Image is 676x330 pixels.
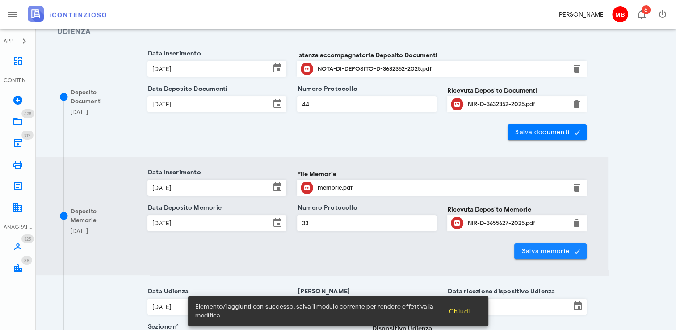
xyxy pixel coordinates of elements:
[508,124,587,140] button: Salva documenti
[318,184,566,191] div: memorie.pdf
[21,109,34,118] span: Distintivo
[451,217,463,229] button: Clicca per aprire un'anteprima del file o scaricarlo
[21,256,32,265] span: Distintivo
[145,49,201,58] label: Data Inserimento
[447,205,531,214] label: Ricevuta Deposito Memorie
[71,227,88,236] div: [DATE]
[71,207,123,224] div: Deposito Memorie
[24,132,31,138] span: 319
[521,247,580,255] span: Salva memorie
[441,303,478,319] button: Chiudi
[468,216,566,230] div: Clicca per aprire un'anteprima del file o scaricarlo
[445,287,555,296] label: Data ricezione dispositivo Udienza
[145,203,222,212] label: Data Deposito Memorie
[24,111,32,117] span: 635
[571,218,582,228] button: Elimina
[449,308,470,315] span: Chiudi
[295,85,357,93] label: Numero Protocollo
[297,51,437,60] label: Istanza accompagnatoria Deposito Documenti
[468,97,566,111] div: Clicca per aprire un'anteprima del file o scaricarlo
[57,26,587,38] h3: Udienza
[195,302,441,320] span: Elemento/i aggiunti con successo, salva il modulo corrente per rendere effettiva la modifica
[295,287,350,296] label: [PERSON_NAME]
[301,182,313,194] button: Clicca per aprire un'anteprima del file o scaricarlo
[297,169,336,179] label: File Memorie
[571,99,582,110] button: Elimina
[468,101,566,108] div: NIR-D-3632352-2025.pdf
[298,97,436,112] input: Numero Protocollo
[612,6,628,22] span: MB
[609,4,630,25] button: MB
[21,234,34,243] span: Distintivo
[145,85,228,93] label: Data Deposito Documenti
[468,220,566,227] div: NIR-D-3655627-2025.pdf
[571,182,582,193] button: Elimina
[318,181,566,195] div: Clicca per aprire un'anteprima del file o scaricarlo
[298,216,436,231] input: Numero Protocollo
[4,223,32,231] div: ANAGRAFICA
[630,4,652,25] button: Distintivo
[557,10,605,19] div: [PERSON_NAME]
[571,63,582,74] button: Elimina
[301,63,313,75] button: Clicca per aprire un'anteprima del file o scaricarlo
[451,98,463,110] button: Clicca per aprire un'anteprima del file o scaricarlo
[318,65,566,72] div: NOTA-DI-DEPOSITO-D-3632352-2025.pdf
[145,168,201,177] label: Data Inserimento
[28,6,106,22] img: logo-text-2x.png
[24,236,31,242] span: 325
[4,76,32,85] div: CONTENZIOSO
[145,287,189,296] label: Data Udienza
[447,86,537,95] label: Ricevuta Deposito Documenti
[21,131,34,140] span: Distintivo
[642,5,651,14] span: Distintivo
[318,62,566,76] div: Clicca per aprire un'anteprima del file o scaricarlo
[24,258,29,263] span: 88
[515,128,579,136] span: Salva documenti
[71,108,88,117] div: [DATE]
[71,89,102,105] span: Deposito Documenti
[514,243,587,259] button: Salva memorie
[295,203,357,212] label: Numero Protocollo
